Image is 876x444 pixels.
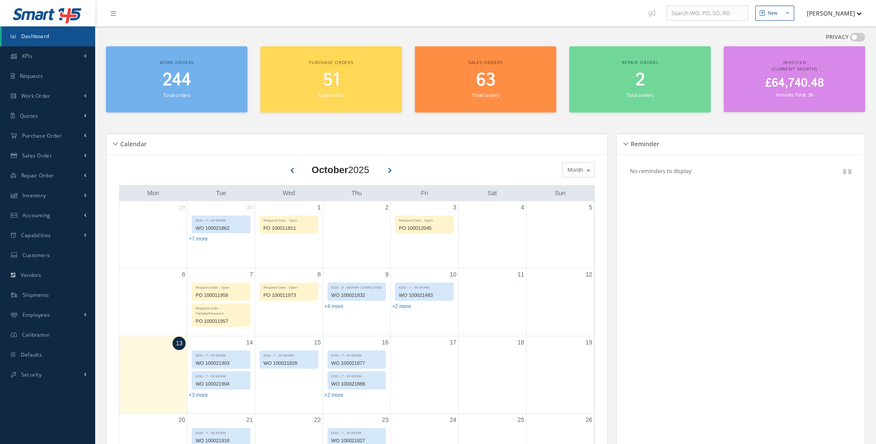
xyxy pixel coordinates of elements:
[187,268,255,336] td: October 7, 2025
[395,223,453,233] div: PO 100012045
[192,316,250,326] div: PO 100011957
[2,26,95,46] a: Dashboard
[106,46,247,113] a: Work orders 244 Total orders
[22,331,50,338] span: Calibration
[626,92,653,98] small: Total orders
[799,5,862,22] button: [PERSON_NAME]
[214,188,228,199] a: Tuesday
[260,290,318,300] div: PO 100011973
[391,336,459,414] td: October 17, 2025
[324,392,343,398] a: Show 2 more events
[323,68,340,93] span: 51
[486,188,498,199] a: Saturday
[448,268,458,281] a: October 10, 2025
[459,201,526,268] td: October 4, 2025
[260,223,318,233] div: PO 100011811
[516,336,526,349] a: October 18, 2025
[516,268,526,281] a: October 11, 2025
[392,303,411,309] a: Show 2 more events
[630,167,692,175] p: No reminders to display
[281,188,297,199] a: Wednesday
[587,201,594,214] a: October 5, 2025
[772,66,817,72] span: (Current Month)
[177,414,187,426] a: October 20, 2025
[724,46,865,112] a: Invoiced (Current Month) £64,740.48 Invoices Total: 36
[451,201,458,214] a: October 3, 2025
[192,290,250,300] div: PO 100011958
[189,392,208,398] a: Show 3 more events
[260,358,318,368] div: WO 100021828
[328,428,386,436] div: EDD - 7 - IN WORK
[584,336,594,349] a: October 19, 2025
[192,283,250,290] div: Required Date - Open
[395,216,453,223] div: Required Date - Open
[21,32,49,40] span: Dashboard
[384,201,391,214] a: October 2, 2025
[192,372,250,379] div: EDD - 7 - IN WORK
[328,283,386,290] div: EDD - 8 - REPAIR COMPLETED
[765,75,824,92] span: £64,740.48
[260,351,318,358] div: EDD - 7 - IN WORK
[255,201,323,268] td: October 1, 2025
[255,268,323,336] td: October 8, 2025
[177,201,187,214] a: September 29, 2025
[459,336,526,414] td: October 18, 2025
[309,59,353,65] span: Purchase orders
[21,232,51,239] span: Capabilities
[22,52,32,60] span: KPIs
[20,112,38,119] span: Quotes
[472,92,499,98] small: Total orders
[180,268,187,281] a: October 6, 2025
[755,6,794,21] button: New
[316,201,323,214] a: October 1, 2025
[21,351,42,358] span: Defaults
[667,6,748,21] input: Search WO, PO, SO, RO
[395,290,453,300] div: WO 100021483
[565,166,583,174] span: Month
[22,152,52,159] span: Sales Order
[119,201,187,268] td: September 29, 2025
[21,92,51,100] span: Work Order
[248,268,255,281] a: October 7, 2025
[516,414,526,426] a: October 25, 2025
[776,91,813,98] small: Invoices Total: 36
[311,164,348,175] b: October
[260,216,318,223] div: Required Date - Open
[448,336,458,349] a: October 17, 2025
[20,72,43,80] span: Requests
[192,351,250,358] div: EDD - 7 - IN WORK
[192,216,250,223] div: EDD - 7 - IN WORK
[350,188,363,199] a: Thursday
[419,188,430,199] a: Friday
[318,92,344,98] small: Total orders
[119,336,187,414] td: October 13, 2025
[22,291,49,299] span: Shipments
[584,414,594,426] a: October 26, 2025
[526,201,594,268] td: October 5, 2025
[22,251,50,259] span: Customers
[244,336,255,349] a: October 14, 2025
[187,201,255,268] td: September 30, 2025
[145,188,160,199] a: Monday
[826,33,849,42] label: PRIVACY
[192,223,250,233] div: WO 100021862
[628,138,659,148] h5: Reminder
[22,132,62,139] span: Purchase Order
[323,268,391,336] td: October 9, 2025
[260,46,402,113] a: Purchase orders 51 Total orders
[163,92,190,98] small: Total orders
[395,283,453,290] div: EDD - 7 - IN WORK
[622,59,658,65] span: Repair orders
[553,188,567,199] a: Sunday
[476,68,495,93] span: 63
[328,372,386,379] div: EDD - 7 - IN WORK
[163,68,191,93] span: 244
[391,201,459,268] td: October 3, 2025
[192,379,250,389] div: WO 100021904
[21,371,42,378] span: Security
[519,201,526,214] a: October 4, 2025
[255,336,323,414] td: October 15, 2025
[173,337,186,350] a: October 13, 2025
[323,201,391,268] td: October 2, 2025
[380,336,391,349] a: October 16, 2025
